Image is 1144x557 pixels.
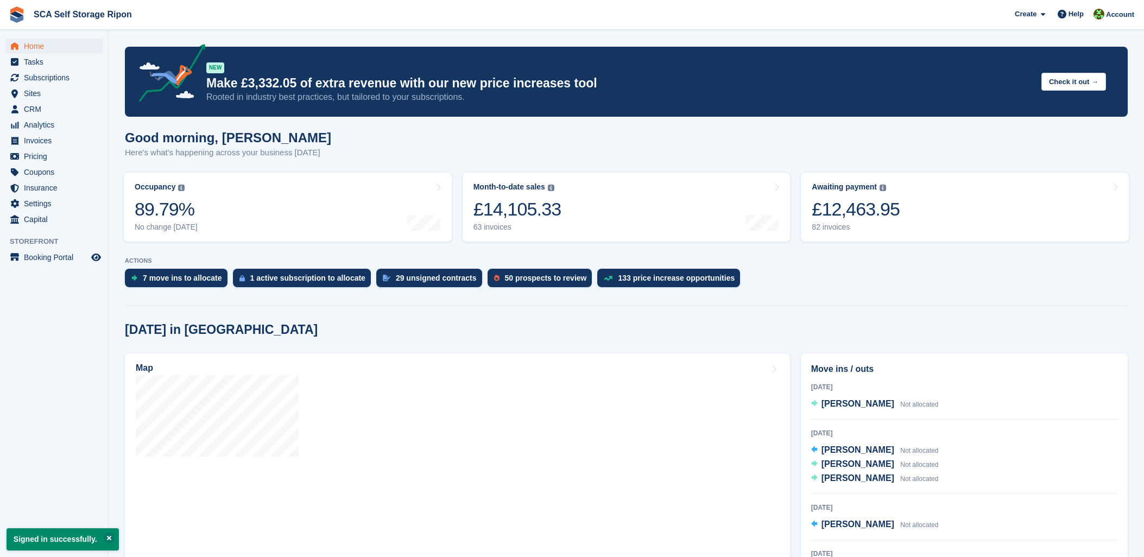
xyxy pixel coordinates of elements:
div: [DATE] [811,382,1117,392]
a: menu [5,117,103,132]
p: Here's what's happening across your business [DATE] [125,147,331,159]
span: Not allocated [900,521,938,529]
span: Not allocated [900,475,938,483]
a: menu [5,86,103,101]
h2: Move ins / outs [811,363,1117,376]
span: Not allocated [900,461,938,469]
div: £12,463.95 [812,198,900,220]
div: NEW [206,62,224,73]
span: [PERSON_NAME] [821,399,894,408]
a: 50 prospects to review [488,269,598,293]
span: Storefront [10,236,108,247]
img: active_subscription_to_allocate_icon-d502201f5373d7db506a760aba3b589e785aa758c864c3986d89f69b8ff3... [239,275,245,282]
p: Make £3,332.05 of extra revenue with our new price increases tool [206,75,1033,91]
a: Awaiting payment £12,463.95 82 invoices [801,173,1129,242]
span: Account [1106,9,1134,20]
a: [PERSON_NAME] Not allocated [811,444,939,458]
img: contract_signature_icon-13c848040528278c33f63329250d36e43548de30e8caae1d1a13099fd9432cc5.svg [383,275,390,281]
div: £14,105.33 [473,198,561,220]
a: menu [5,102,103,117]
a: 7 move ins to allocate [125,269,233,293]
span: [PERSON_NAME] [821,445,894,454]
div: 133 price increase opportunities [618,274,735,282]
button: Check it out → [1041,73,1106,91]
img: price-adjustments-announcement-icon-8257ccfd72463d97f412b2fc003d46551f7dbcb40ab6d574587a9cd5c0d94... [130,44,206,106]
p: Rooted in industry best practices, but tailored to your subscriptions. [206,91,1033,103]
div: 1 active subscription to allocate [250,274,365,282]
div: 63 invoices [473,223,561,232]
span: Not allocated [900,401,938,408]
a: menu [5,149,103,164]
img: stora-icon-8386f47178a22dfd0bd8f6a31ec36ba5ce8667c1dd55bd0f319d3a0aa187defe.svg [9,7,25,23]
a: menu [5,212,103,227]
span: Tasks [24,54,89,69]
a: menu [5,196,103,211]
div: [DATE] [811,428,1117,438]
div: 82 invoices [812,223,900,232]
h2: Map [136,363,153,373]
span: Sites [24,86,89,101]
span: Not allocated [900,447,938,454]
p: Signed in successfully. [7,528,119,550]
a: [PERSON_NAME] Not allocated [811,472,939,486]
img: price_increase_opportunities-93ffe204e8149a01c8c9dc8f82e8f89637d9d84a8eef4429ea346261dce0b2c0.svg [604,276,612,281]
a: 1 active subscription to allocate [233,269,376,293]
a: menu [5,180,103,195]
div: 7 move ins to allocate [143,274,222,282]
div: Awaiting payment [812,182,877,192]
img: prospect-51fa495bee0391a8d652442698ab0144808aea92771e9ea1ae160a38d050c398.svg [494,275,500,281]
img: icon-info-grey-7440780725fd019a000dd9b08b2336e03edf1995a4989e88bcd33f0948082b44.svg [548,185,554,191]
a: Preview store [90,251,103,264]
a: menu [5,250,103,265]
span: Subscriptions [24,70,89,85]
a: [PERSON_NAME] Not allocated [811,458,939,472]
span: Settings [24,196,89,211]
span: Coupons [24,164,89,180]
span: Analytics [24,117,89,132]
span: Capital [24,212,89,227]
div: Occupancy [135,182,175,192]
span: Booking Portal [24,250,89,265]
p: ACTIONS [125,257,1128,264]
a: [PERSON_NAME] Not allocated [811,518,939,532]
div: 89.79% [135,198,198,220]
span: [PERSON_NAME] [821,459,894,469]
span: Home [24,39,89,54]
span: [PERSON_NAME] [821,473,894,483]
span: Create [1015,9,1036,20]
a: Occupancy 89.79% No change [DATE] [124,173,452,242]
span: Invoices [24,133,89,148]
a: 29 unsigned contracts [376,269,488,293]
a: menu [5,70,103,85]
div: 50 prospects to review [505,274,587,282]
img: move_ins_to_allocate_icon-fdf77a2bb77ea45bf5b3d319d69a93e2d87916cf1d5bf7949dd705db3b84f3ca.svg [131,275,137,281]
div: [DATE] [811,503,1117,512]
a: 133 price increase opportunities [597,269,745,293]
img: Kelly Neesham [1094,9,1104,20]
span: Insurance [24,180,89,195]
a: menu [5,39,103,54]
a: menu [5,54,103,69]
div: No change [DATE] [135,223,198,232]
h2: [DATE] in [GEOGRAPHIC_DATA] [125,322,318,337]
span: Help [1069,9,1084,20]
a: menu [5,133,103,148]
img: icon-info-grey-7440780725fd019a000dd9b08b2336e03edf1995a4989e88bcd33f0948082b44.svg [178,185,185,191]
h1: Good morning, [PERSON_NAME] [125,130,331,145]
span: Pricing [24,149,89,164]
a: menu [5,164,103,180]
div: Month-to-date sales [473,182,545,192]
a: Month-to-date sales £14,105.33 63 invoices [463,173,791,242]
span: [PERSON_NAME] [821,520,894,529]
a: [PERSON_NAME] Not allocated [811,397,939,412]
a: SCA Self Storage Ripon [29,5,136,23]
div: 29 unsigned contracts [396,274,477,282]
span: CRM [24,102,89,117]
img: icon-info-grey-7440780725fd019a000dd9b08b2336e03edf1995a4989e88bcd33f0948082b44.svg [880,185,886,191]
